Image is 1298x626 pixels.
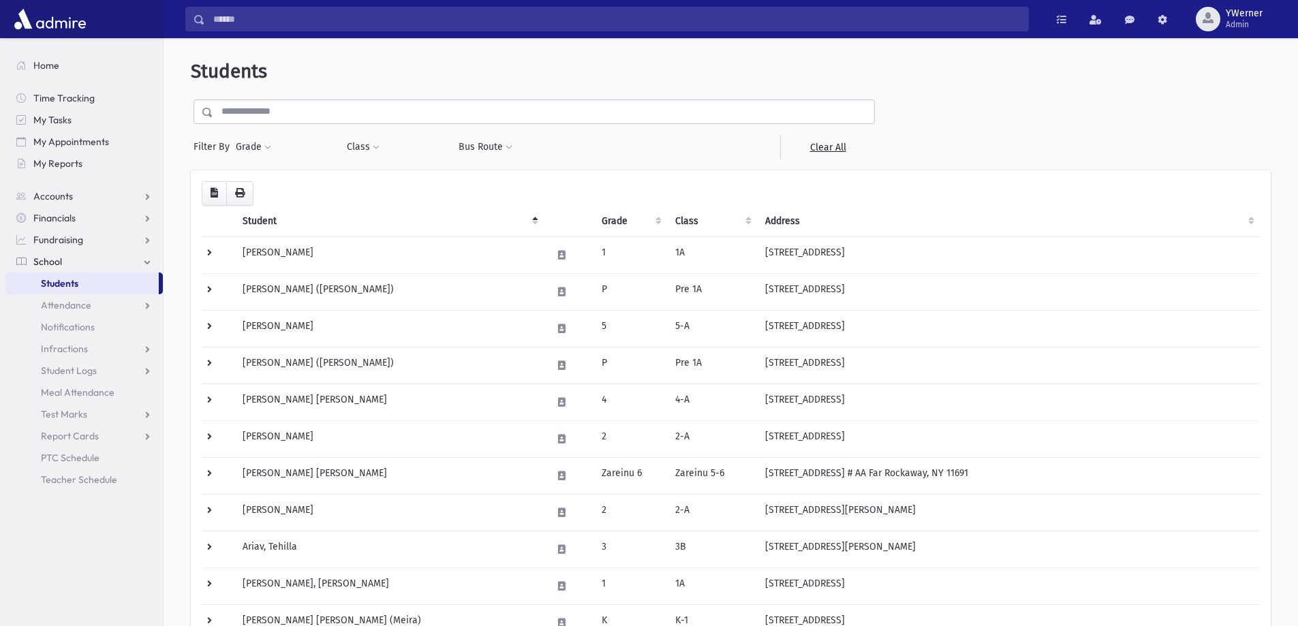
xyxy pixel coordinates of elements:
span: My Appointments [33,136,109,148]
a: Report Cards [5,425,163,447]
td: [PERSON_NAME] [234,310,544,347]
a: My Tasks [5,109,163,131]
td: 3B [667,531,757,567]
td: [PERSON_NAME] ([PERSON_NAME]) [234,347,544,384]
td: Zareinu 6 [593,457,667,494]
button: CSV [202,181,227,206]
td: 3 [593,531,667,567]
td: [STREET_ADDRESS] # AA Far Rockaway, NY 11691 [757,457,1260,494]
td: [STREET_ADDRESS] [757,420,1260,457]
td: 1A [667,567,757,604]
th: Class: activate to sort column ascending [667,206,757,237]
a: Test Marks [5,403,163,425]
span: Attendance [41,299,91,311]
td: [STREET_ADDRESS][PERSON_NAME] [757,531,1260,567]
td: 5 [593,310,667,347]
td: 2-A [667,494,757,531]
span: Notifications [41,321,95,333]
a: School [5,251,163,272]
a: Infractions [5,338,163,360]
td: [PERSON_NAME] [234,420,544,457]
td: 2-A [667,420,757,457]
span: Students [41,277,78,289]
a: Attendance [5,294,163,316]
td: Zareinu 5-6 [667,457,757,494]
td: [STREET_ADDRESS][PERSON_NAME] [757,494,1260,531]
span: Fundraising [33,234,83,246]
a: Students [5,272,159,294]
span: Students [191,60,267,82]
a: PTC Schedule [5,447,163,469]
td: 4-A [667,384,757,420]
td: 1A [667,236,757,273]
span: Student Logs [41,364,97,377]
span: Admin [1226,19,1263,30]
span: Filter By [194,140,235,154]
span: Time Tracking [33,92,95,104]
a: Time Tracking [5,87,163,109]
td: [STREET_ADDRESS] [757,310,1260,347]
th: Grade: activate to sort column ascending [593,206,667,237]
td: [PERSON_NAME] [PERSON_NAME] [234,384,544,420]
button: Bus Route [458,135,513,159]
span: Test Marks [41,408,87,420]
a: Fundraising [5,229,163,251]
span: My Reports [33,157,82,170]
th: Address: activate to sort column ascending [757,206,1260,237]
td: [STREET_ADDRESS] [757,236,1260,273]
td: 2 [593,494,667,531]
span: YWerner [1226,8,1263,19]
a: Notifications [5,316,163,338]
td: P [593,347,667,384]
a: Accounts [5,185,163,207]
td: 2 [593,420,667,457]
th: Student: activate to sort column descending [234,206,544,237]
button: Print [226,181,253,206]
td: [STREET_ADDRESS] [757,384,1260,420]
span: Meal Attendance [41,386,114,398]
td: [STREET_ADDRESS] [757,567,1260,604]
span: Infractions [41,343,88,355]
a: My Appointments [5,131,163,153]
span: Teacher Schedule [41,473,117,486]
a: My Reports [5,153,163,174]
td: [STREET_ADDRESS] [757,347,1260,384]
td: 5-A [667,310,757,347]
span: School [33,255,62,268]
input: Search [205,7,1028,31]
img: AdmirePro [11,5,89,33]
a: Home [5,54,163,76]
span: PTC Schedule [41,452,99,464]
span: Report Cards [41,430,99,442]
td: Pre 1A [667,273,757,310]
td: 1 [593,236,667,273]
a: Financials [5,207,163,229]
td: 4 [593,384,667,420]
a: Teacher Schedule [5,469,163,490]
a: Clear All [780,135,875,159]
td: [PERSON_NAME] [234,494,544,531]
td: [PERSON_NAME] ([PERSON_NAME]) [234,273,544,310]
td: [PERSON_NAME] [PERSON_NAME] [234,457,544,494]
span: Home [33,59,59,72]
span: Accounts [33,190,73,202]
td: [PERSON_NAME], [PERSON_NAME] [234,567,544,604]
a: Meal Attendance [5,381,163,403]
td: Ariav, Tehilla [234,531,544,567]
td: [STREET_ADDRESS] [757,273,1260,310]
td: P [593,273,667,310]
span: My Tasks [33,114,72,126]
td: [PERSON_NAME] [234,236,544,273]
span: Financials [33,212,76,224]
button: Grade [235,135,272,159]
button: Class [346,135,380,159]
td: 1 [593,567,667,604]
a: Student Logs [5,360,163,381]
td: Pre 1A [667,347,757,384]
